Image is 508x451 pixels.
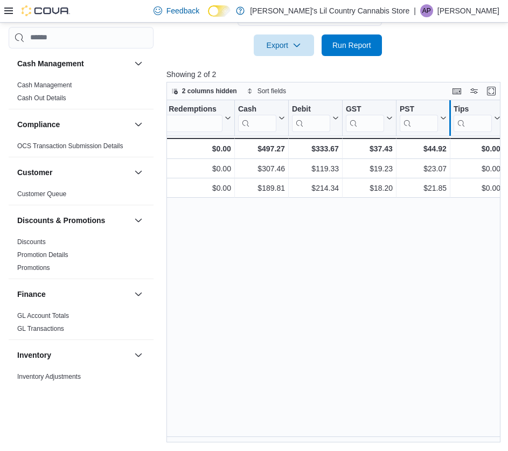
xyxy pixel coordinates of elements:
div: $21.85 [400,182,447,195]
div: GST [346,104,384,114]
a: OCS Transaction Submission Details [17,142,123,150]
div: $44.92 [400,142,447,155]
div: $0.00 [140,162,231,175]
div: $0.00 [454,182,500,195]
span: Inventory Adjustments [17,372,81,381]
a: GL Account Totals [17,312,69,320]
span: Sort fields [258,87,286,95]
div: $19.23 [346,162,393,175]
div: Discounts & Promotions [9,235,154,279]
span: Inventory by Product Historical [17,385,105,394]
div: $333.67 [292,142,339,155]
button: Keyboard shortcuts [450,85,463,98]
h3: Customer [17,167,52,178]
button: Compliance [17,119,130,130]
div: PST [400,104,438,131]
button: 2 columns hidden [167,85,241,98]
div: $0.00 [454,162,500,175]
p: [PERSON_NAME]'s Lil Country Cannabis Store [250,4,409,17]
div: $119.33 [292,162,339,175]
button: Export [254,34,314,56]
h3: Compliance [17,119,60,130]
div: PST [400,104,438,114]
div: Tips [454,104,492,131]
div: $18.20 [346,182,393,195]
a: GL Transactions [17,325,64,332]
div: Alexis Peters [420,4,433,17]
div: Cash Management [9,79,154,109]
button: Customer [17,167,130,178]
div: Compliance [9,140,154,157]
a: Inventory Adjustments [17,373,81,380]
div: Cash [238,104,276,114]
h3: Discounts & Promotions [17,215,105,226]
button: Run Report [322,34,382,56]
button: Enter fullscreen [485,85,498,98]
div: GST [346,104,384,131]
p: | [414,4,416,17]
h3: Cash Management [17,58,84,69]
button: Display options [468,85,481,98]
div: Loyalty Redemptions [140,104,222,131]
span: Run Report [332,40,371,51]
input: Dark Mode [208,5,231,17]
a: Cash Out Details [17,94,66,102]
div: $23.07 [400,162,447,175]
button: Customer [132,166,145,179]
h3: Finance [17,289,46,300]
div: Debit [292,104,330,114]
span: Feedback [166,5,199,16]
button: Cash [238,104,285,131]
button: Compliance [132,118,145,131]
div: $0.00 [140,182,231,195]
h3: Inventory [17,350,51,360]
div: Customer [9,188,154,205]
a: Discounts [17,238,46,246]
a: Inventory by Product Historical [17,386,105,393]
button: Tips [454,104,500,131]
button: Sort fields [242,85,290,98]
button: Debit [292,104,339,131]
a: Cash Management [17,81,72,89]
a: Promotion Details [17,251,68,259]
div: $0.00 [140,142,231,155]
div: Cash [238,104,276,131]
div: $214.34 [292,182,339,195]
img: Cova [22,5,70,16]
button: Discounts & Promotions [132,214,145,227]
span: GL Transactions [17,324,64,333]
button: Cash Management [132,57,145,70]
a: Customer Queue [17,190,66,198]
span: 2 columns hidden [182,87,237,95]
div: Loyalty Redemptions [140,104,222,114]
button: Cash Management [17,58,130,69]
span: AP [422,4,431,17]
div: Tips [454,104,492,114]
a: Promotions [17,264,50,272]
span: GL Account Totals [17,311,69,320]
div: $189.81 [238,182,285,195]
button: Loyalty Redemptions [140,104,231,131]
div: Finance [9,309,154,339]
button: Discounts & Promotions [17,215,130,226]
span: Promotions [17,263,50,272]
button: Finance [17,289,130,300]
span: Export [260,34,308,56]
p: [PERSON_NAME] [437,4,499,17]
div: $497.27 [238,142,285,155]
button: PST [400,104,447,131]
div: $0.00 [454,142,500,155]
button: Finance [132,288,145,301]
div: $307.46 [238,162,285,175]
button: Inventory [17,350,130,360]
button: GST [346,104,393,131]
div: Debit [292,104,330,131]
p: Showing 2 of 2 [166,69,504,80]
